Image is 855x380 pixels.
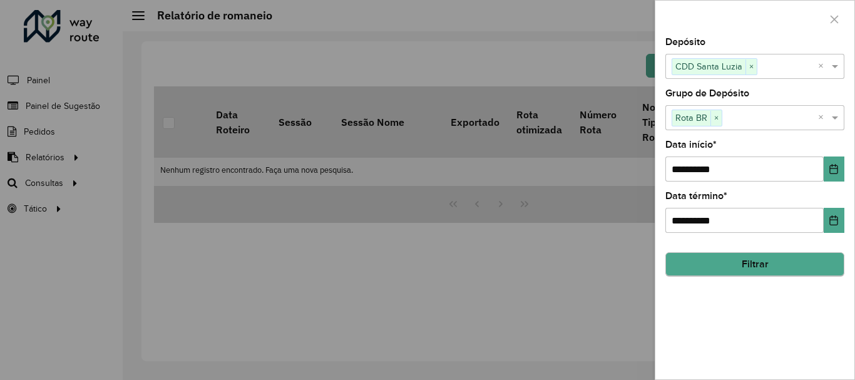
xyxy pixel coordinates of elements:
[665,252,844,276] button: Filtrar
[665,34,705,49] label: Depósito
[745,59,757,74] span: ×
[818,59,829,74] span: Clear all
[818,110,829,125] span: Clear all
[665,188,727,203] label: Data término
[672,110,710,125] span: Rota BR
[824,208,844,233] button: Choose Date
[710,111,722,126] span: ×
[665,86,749,101] label: Grupo de Depósito
[672,59,745,74] span: CDD Santa Luzia
[665,137,717,152] label: Data início
[824,157,844,182] button: Choose Date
